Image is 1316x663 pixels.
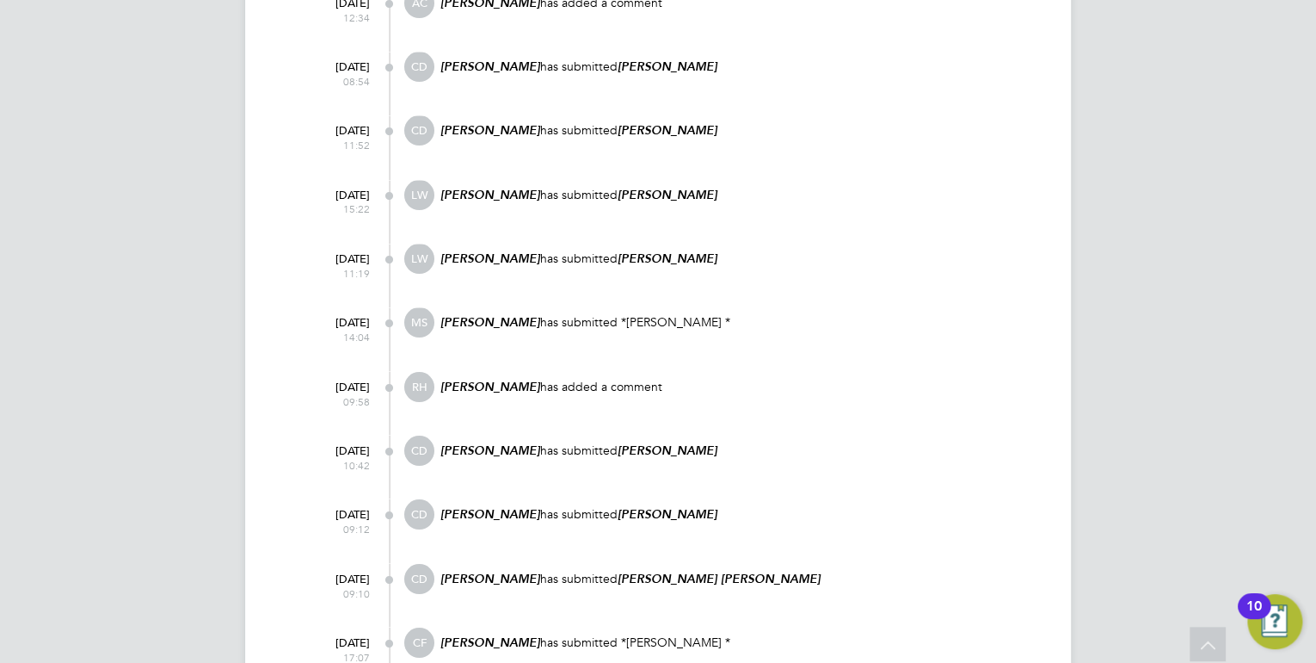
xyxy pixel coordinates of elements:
p: has submitted *[PERSON_NAME] * [439,314,1036,331]
em: [PERSON_NAME] [618,251,717,266]
div: [DATE] [301,52,370,88]
em: [PERSON_NAME] [440,506,540,521]
span: RH [404,371,434,401]
em: [PERSON_NAME] [440,251,540,266]
p: has submitted [439,442,1036,458]
div: [DATE] [301,307,370,344]
p: has submitted [439,251,1036,267]
em: [PERSON_NAME] [618,123,717,138]
span: 09:12 [301,522,370,536]
span: LW [404,244,434,274]
p: has submitted *[PERSON_NAME] * [439,634,1036,650]
em: [PERSON_NAME] [440,123,540,138]
span: CD [404,52,434,82]
div: [DATE] [301,563,370,599]
span: 11:52 [301,139,370,152]
em: [PERSON_NAME] [PERSON_NAME] [618,571,821,586]
button: Open Resource Center, 10 new notifications [1247,594,1302,649]
p: has added a comment [439,378,1036,394]
em: [PERSON_NAME] [618,188,717,202]
span: CD [404,499,434,529]
p: has submitted [439,59,1036,75]
div: [DATE] [301,244,370,280]
p: has submitted [439,122,1036,139]
em: [PERSON_NAME] [440,59,540,74]
div: [DATE] [301,435,370,471]
span: 12:34 [301,11,370,25]
p: has submitted [439,187,1036,203]
div: [DATE] [301,627,370,663]
span: 09:10 [301,586,370,600]
div: [DATE] [301,499,370,535]
span: CF [404,627,434,657]
span: LW [404,180,434,210]
span: 10:42 [301,458,370,472]
span: CD [404,563,434,593]
em: [PERSON_NAME] [440,379,540,393]
em: [PERSON_NAME] [618,506,717,521]
span: 08:54 [301,75,370,89]
p: has submitted [439,505,1036,522]
span: 09:58 [301,394,370,408]
em: [PERSON_NAME] [618,443,717,457]
span: CD [404,435,434,465]
em: [PERSON_NAME] [440,635,540,649]
em: [PERSON_NAME] [618,59,717,74]
em: [PERSON_NAME] [440,188,540,202]
div: [DATE] [301,115,370,152]
p: has submitted [439,570,1036,586]
div: [DATE] [301,371,370,407]
div: [DATE] [301,180,370,216]
span: 11:19 [301,267,370,281]
span: 15:22 [301,202,370,216]
span: 14:04 [301,331,370,344]
span: MS [404,307,434,338]
em: [PERSON_NAME] [440,443,540,457]
span: CD [404,115,434,146]
em: [PERSON_NAME] [440,571,540,586]
div: 10 [1246,606,1262,629]
em: [PERSON_NAME] [440,315,540,330]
